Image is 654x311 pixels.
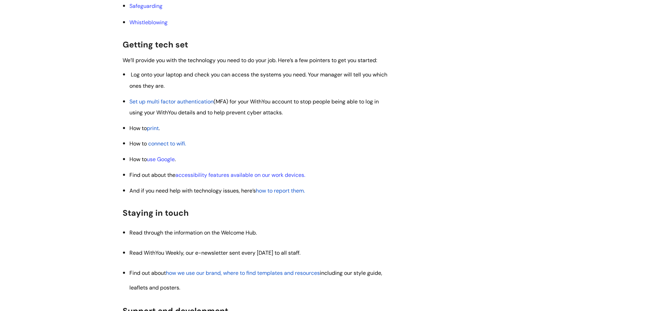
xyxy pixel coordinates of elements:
span: Log onto your laptop and check you can access the systems you need. Your manager will tell you wh... [129,71,387,89]
a: Whistleblowing [129,19,168,26]
span: Staying in touch [123,208,189,218]
a: how to report them [256,187,304,194]
a: how we use our brand, where to find templates and resources [166,269,320,277]
span: Getting tech set [123,39,188,50]
span: . [147,140,186,147]
a: accessibility features available on our work devices. [175,171,305,179]
span: How to . [129,125,160,132]
span: (MFA) for your WithYou account to stop people being able to log in using your WithYou details and... [129,98,379,116]
a: use Google [147,156,175,163]
span: Read WithYou Weekly, our e-newsletter sent every [DATE] to all staff. [129,249,300,256]
a: Set up multi factor authentication [129,98,214,105]
span: How to . [129,156,176,163]
span: Read through the information on the Welcome Hub. [129,229,257,236]
span: Find out about [129,269,166,277]
a: Safeguarding [129,2,162,10]
a: connect to wifi [148,140,185,147]
span: How to [129,140,186,147]
span: Find out about the [129,171,305,179]
span: And if you need help with technology issues, here’s [129,187,256,194]
a: print [147,125,159,132]
span: . [129,187,305,194]
span: We’ll provide you with the technology you need to do your job. Here’s a few pointers to get you s... [123,57,377,64]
